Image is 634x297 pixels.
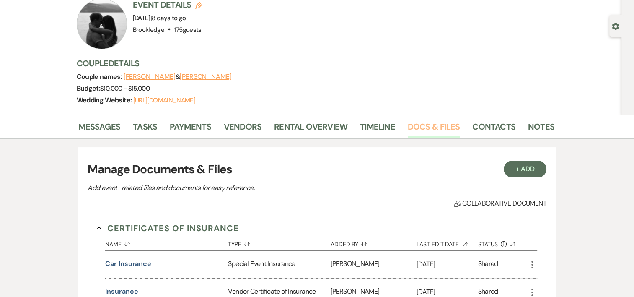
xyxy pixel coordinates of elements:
[478,259,498,270] div: Shared
[331,251,417,278] div: [PERSON_NAME]
[417,234,478,250] button: Last Edit Date
[170,120,211,138] a: Payments
[88,161,546,178] h3: Manage Documents & Files
[105,234,228,250] button: Name
[180,73,232,80] button: [PERSON_NAME]
[105,287,138,297] button: Insurance
[331,234,417,250] button: Added By
[228,234,330,250] button: Type
[133,14,186,22] span: [DATE]
[228,251,330,278] div: Special Event Insurance
[77,57,546,69] h3: Couple Details
[100,84,150,93] span: $10,000 - $15,000
[88,182,381,193] p: Add event–related files and documents for easy reference.
[133,96,195,104] a: [URL][DOMAIN_NAME]
[97,222,239,234] button: Certificates of Insurance
[274,120,347,138] a: Rental Overview
[124,73,176,80] button: [PERSON_NAME]
[77,72,124,81] span: Couple names:
[77,84,101,93] span: Budget:
[174,26,201,34] span: 175 guests
[224,120,261,138] a: Vendors
[478,241,498,247] span: Status
[472,120,515,138] a: Contacts
[78,120,121,138] a: Messages
[504,161,546,177] button: + Add
[417,259,478,270] p: [DATE]
[454,198,546,208] span: Collaborative document
[528,120,554,138] a: Notes
[105,259,151,269] button: Car Insurance
[124,73,232,81] span: &
[152,14,186,22] span: 8 days to go
[360,120,395,138] a: Timeline
[133,26,165,34] span: Brookledge
[478,234,527,250] button: Status
[612,22,619,30] button: Open lead details
[150,14,186,22] span: |
[133,120,157,138] a: Tasks
[77,96,133,104] span: Wedding Website:
[408,120,460,138] a: Docs & Files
